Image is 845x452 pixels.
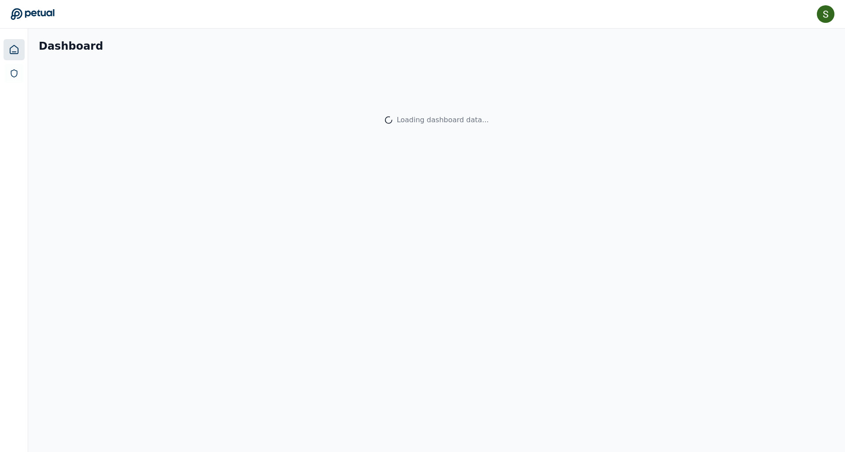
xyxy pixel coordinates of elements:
[39,39,103,53] h1: Dashboard
[817,5,834,23] img: Samuel Tan
[4,64,24,83] a: SOC 1 Reports
[4,39,25,60] a: Dashboard
[11,8,55,20] a: Go to Dashboard
[397,115,489,125] div: Loading dashboard data...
